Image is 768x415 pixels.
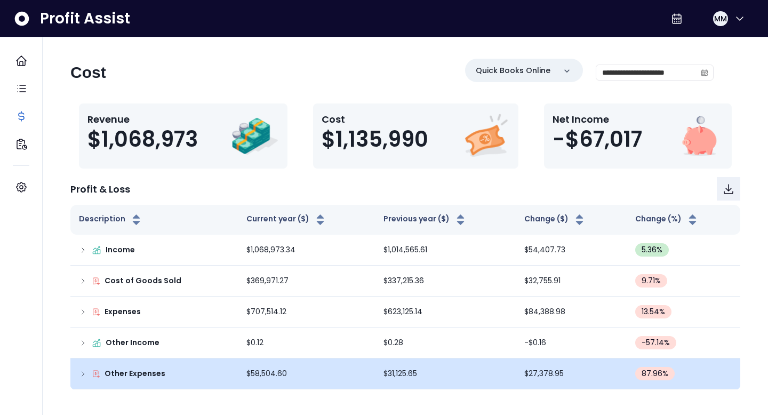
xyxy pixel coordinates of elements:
[79,213,143,226] button: Description
[375,358,516,389] td: $31,125.65
[553,126,642,152] span: -$67,017
[322,126,428,152] span: $1,135,990
[87,126,198,152] span: $1,068,973
[516,328,626,358] td: -$0.16
[105,306,141,317] p: Expenses
[105,368,165,379] p: Other Expenses
[40,9,130,28] span: Profit Assist
[524,213,586,226] button: Change ($)
[106,337,159,348] p: Other Income
[516,266,626,297] td: $32,755.91
[238,358,375,389] td: $58,504.60
[375,235,516,266] td: $1,014,565.61
[701,69,708,76] svg: calendar
[105,275,181,286] p: Cost of Goods Sold
[642,368,668,379] span: 87.96 %
[246,213,327,226] button: Current year ($)
[642,337,670,348] span: -57.14 %
[383,213,467,226] button: Previous year ($)
[642,244,662,256] span: 5.36 %
[231,112,279,160] img: Revenue
[553,112,642,126] p: Net Income
[635,213,699,226] button: Change (%)
[642,306,665,317] span: 13.54 %
[476,65,550,76] p: Quick Books Online
[238,235,375,266] td: $1,068,973.34
[675,112,723,160] img: Net Income
[516,297,626,328] td: $84,388.98
[70,182,130,196] p: Profit & Loss
[322,112,428,126] p: Cost
[106,244,135,256] p: Income
[717,177,740,201] button: Download
[87,112,198,126] p: Revenue
[375,297,516,328] td: $623,125.14
[714,13,727,24] span: MM
[642,275,661,286] span: 9.71 %
[238,266,375,297] td: $369,971.27
[238,328,375,358] td: $0.12
[516,235,626,266] td: $54,407.73
[516,358,626,389] td: $27,378.95
[70,63,106,82] h2: Cost
[238,297,375,328] td: $707,514.12
[375,266,516,297] td: $337,215.36
[462,112,510,160] img: Cost
[375,328,516,358] td: $0.28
